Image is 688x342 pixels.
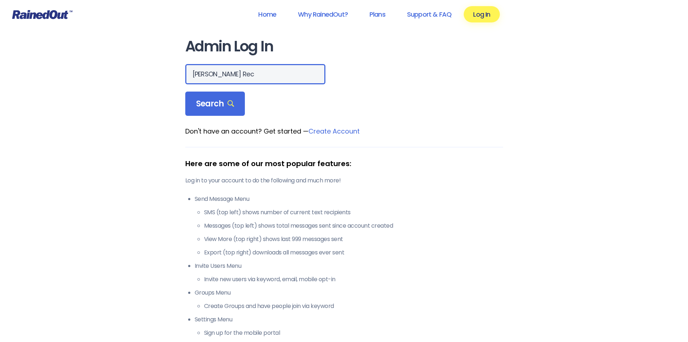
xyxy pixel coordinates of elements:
li: Messages (top left) shows total messages sent since account created [204,221,503,230]
li: View More (top right) shows last 999 messages sent [204,235,503,244]
li: Sign up for the mobile portal [204,329,503,337]
li: Groups Menu [195,288,503,311]
a: Log In [464,6,499,22]
a: Why RainedOut? [289,6,357,22]
a: Plans [360,6,395,22]
p: Log in to your account to do the following and much more! [185,176,503,185]
a: Create Account [308,127,360,136]
span: Search [196,99,234,109]
li: SMS (top left) shows number of current text recipients [204,208,503,217]
li: Invite new users via keyword, email, mobile opt-in [204,275,503,284]
li: Send Message Menu [195,195,503,257]
a: Support & FAQ [398,6,461,22]
li: Export (top right) downloads all messages ever sent [204,248,503,257]
li: Invite Users Menu [195,262,503,284]
h1: Admin Log In [185,38,503,55]
input: Search Orgs… [185,64,325,84]
li: Create Groups and have people join via keyword [204,302,503,311]
div: Here are some of our most popular features: [185,158,503,169]
div: Search [185,92,245,116]
a: Home [249,6,286,22]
